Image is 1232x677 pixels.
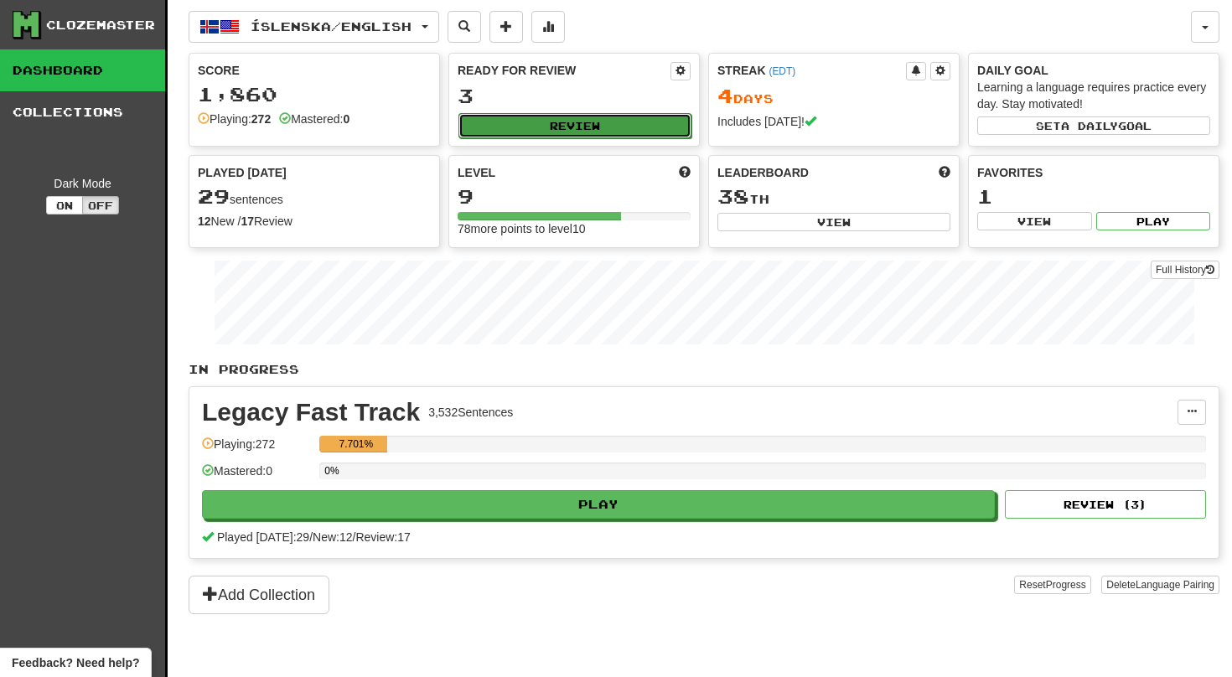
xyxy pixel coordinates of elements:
[1005,490,1206,519] button: Review (3)
[977,62,1210,79] div: Daily Goal
[198,84,431,105] div: 1,860
[202,436,311,463] div: Playing: 272
[717,213,950,231] button: View
[353,530,356,544] span: /
[1101,576,1219,594] button: DeleteLanguage Pairing
[198,184,230,208] span: 29
[202,400,420,425] div: Legacy Fast Track
[679,164,691,181] span: Score more points to level up
[198,111,271,127] div: Playing:
[251,112,271,126] strong: 272
[448,11,481,43] button: Search sentences
[198,186,431,208] div: sentences
[198,62,431,79] div: Score
[82,196,119,214] button: Off
[977,164,1210,181] div: Favorites
[458,62,670,79] div: Ready for Review
[1151,261,1219,279] a: Full History
[13,175,153,192] div: Dark Mode
[12,654,139,671] span: Open feedback widget
[939,164,950,181] span: This week in points, UTC
[355,530,410,544] span: Review: 17
[458,164,495,181] span: Level
[279,111,349,127] div: Mastered:
[1096,212,1211,230] button: Play
[189,361,1219,378] p: In Progress
[202,490,995,519] button: Play
[1046,579,1086,591] span: Progress
[717,85,950,107] div: Day s
[189,576,329,614] button: Add Collection
[198,213,431,230] div: New / Review
[977,186,1210,207] div: 1
[458,186,691,207] div: 9
[717,84,733,107] span: 4
[977,212,1092,230] button: View
[458,113,691,138] button: Review
[46,17,155,34] div: Clozemaster
[977,79,1210,112] div: Learning a language requires practice every day. Stay motivated!
[46,196,83,214] button: On
[343,112,349,126] strong: 0
[489,11,523,43] button: Add sentence to collection
[324,436,387,452] div: 7.701%
[458,85,691,106] div: 3
[313,530,352,544] span: New: 12
[717,186,950,208] div: th
[717,164,809,181] span: Leaderboard
[717,184,749,208] span: 38
[531,11,565,43] button: More stats
[202,463,311,490] div: Mastered: 0
[251,19,412,34] span: Íslenska / English
[977,116,1210,135] button: Seta dailygoal
[1014,576,1090,594] button: ResetProgress
[198,164,287,181] span: Played [DATE]
[198,214,211,228] strong: 12
[717,62,906,79] div: Streak
[189,11,439,43] button: Íslenska/English
[769,65,795,77] a: (EDT)
[428,404,513,421] div: 3,532 Sentences
[241,214,254,228] strong: 17
[1061,120,1118,132] span: a daily
[717,113,950,130] div: Includes [DATE]!
[458,220,691,237] div: 78 more points to level 10
[1136,579,1214,591] span: Language Pairing
[309,530,313,544] span: /
[217,530,309,544] span: Played [DATE]: 29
